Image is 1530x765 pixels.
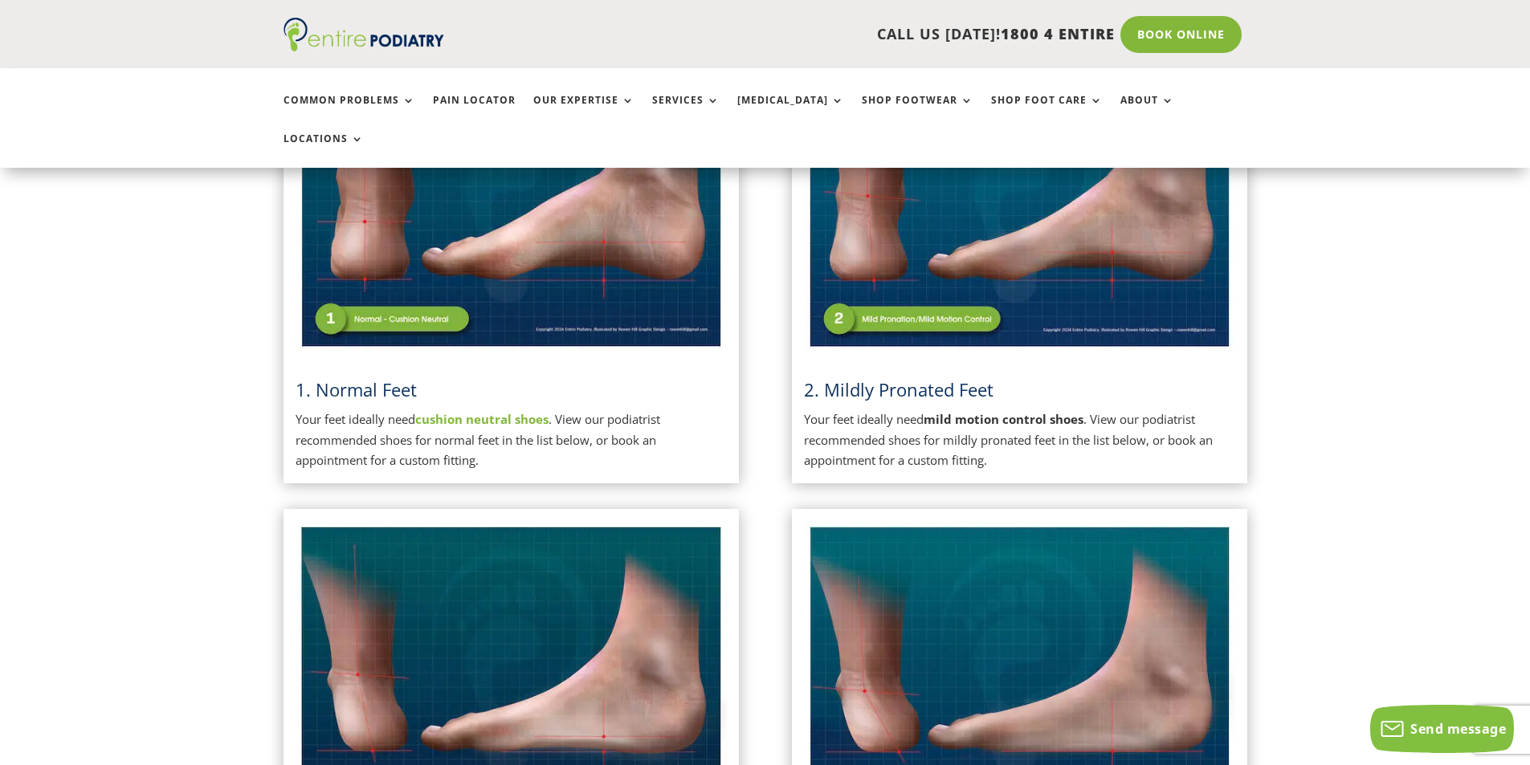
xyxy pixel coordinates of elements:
span: 2. Mildly Pronated Feet [804,377,993,401]
p: Your feet ideally need . View our podiatrist recommended shoes for mildly pronated feet in the li... [804,409,1235,471]
a: Locations [284,133,364,168]
a: About [1120,95,1174,129]
a: 1. Normal Feet [296,377,417,401]
p: Your feet ideally need . View our podiatrist recommended shoes for normal feet in the list below,... [296,409,727,471]
img: Mildly Pronated Feet - View Podiatrist Recommended Mild Motion Control Shoes [804,49,1235,353]
a: Pain Locator [433,95,516,129]
a: [MEDICAL_DATA] [737,95,844,129]
a: Shop Foot Care [991,95,1103,129]
img: logo (1) [284,18,444,51]
img: Normal Feet - View Podiatrist Recommended Cushion Neutral Shoes [296,49,727,353]
a: Book Online [1120,16,1242,53]
a: cushion neutral shoes [415,411,549,427]
a: Our Expertise [533,95,634,129]
p: CALL US [DATE]! [506,24,1115,45]
a: Services [652,95,720,129]
span: 1800 4 ENTIRE [1001,24,1115,43]
a: Entire Podiatry [284,39,444,55]
span: Send message [1410,720,1506,738]
button: Send message [1370,705,1514,753]
a: Common Problems [284,95,415,129]
strong: mild motion control shoes [924,411,1083,427]
a: Shop Footwear [862,95,973,129]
